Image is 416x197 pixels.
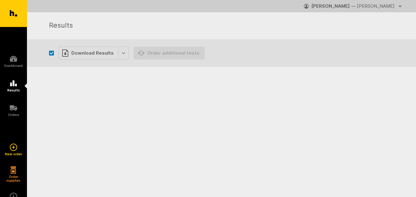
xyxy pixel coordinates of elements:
[7,88,20,92] h5: Results
[49,51,54,56] button: Select all
[49,20,401,31] h1: Results
[304,1,404,11] button: [PERSON_NAME] — [PERSON_NAME]
[4,64,23,68] h5: Dashboard
[311,3,350,9] strong: [PERSON_NAME]
[8,113,19,117] h5: Orders
[4,175,23,182] h5: Order supplies
[59,47,129,60] button: Download Results
[5,152,22,156] h5: New order
[351,3,395,9] span: — [PERSON_NAME]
